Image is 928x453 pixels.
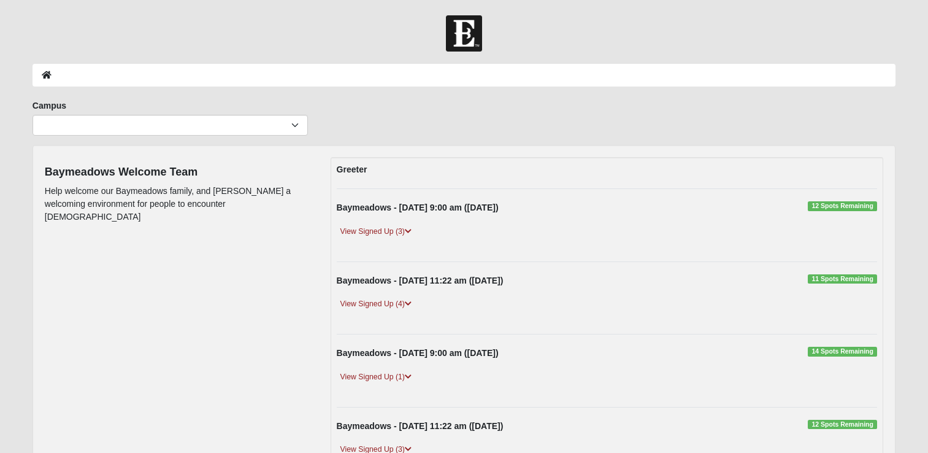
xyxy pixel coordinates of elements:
[808,201,877,211] span: 12 Spots Remaining
[337,165,367,174] strong: Greeter
[33,99,66,112] label: Campus
[337,298,415,311] a: View Signed Up (4)
[337,225,415,238] a: View Signed Up (3)
[45,185,312,223] p: Help welcome our Baymeadows family, and [PERSON_NAME] a welcoming environment for people to encou...
[446,15,482,52] img: Church of Eleven22 Logo
[337,371,415,384] a: View Signed Up (1)
[808,420,877,430] span: 12 Spots Remaining
[337,421,504,431] strong: Baymeadows - [DATE] 11:22 am ([DATE])
[808,274,877,284] span: 11 Spots Remaining
[337,348,499,358] strong: Baymeadows - [DATE] 9:00 am ([DATE])
[337,276,504,285] strong: Baymeadows - [DATE] 11:22 am ([DATE])
[337,203,499,212] strong: Baymeadows - [DATE] 9:00 am ([DATE])
[808,347,877,357] span: 14 Spots Remaining
[45,166,312,179] h4: Baymeadows Welcome Team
